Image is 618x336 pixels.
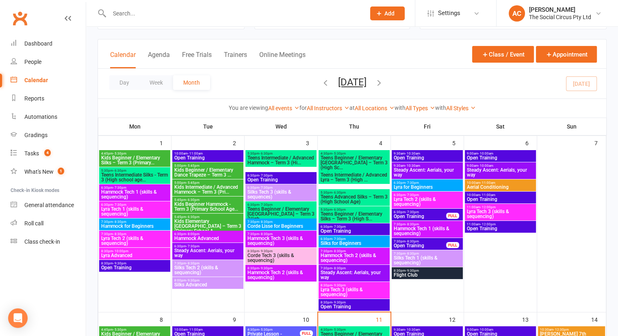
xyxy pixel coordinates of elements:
span: 6:30pm [247,203,315,207]
span: Teens Beginner / Elementary [GEOGRAPHIC_DATA] – Term 3 (High... [247,207,315,221]
div: 8 [160,312,171,326]
span: - 11:00am [480,193,495,197]
button: Agenda [148,51,170,68]
span: Lyra for Beginners [393,185,461,190]
span: - 12:00pm [480,223,496,226]
span: Teens Beginner / Elementary Silks – Term 3 (High S... [320,212,388,221]
span: - 7:30pm [405,193,419,197]
span: 6:30pm [393,210,447,214]
span: - 12:30pm [553,328,569,332]
button: [DATE] [338,76,366,88]
span: 10:30am [540,328,604,332]
span: - 10:00am [478,152,493,155]
span: Hammock for Beginners [101,224,169,229]
div: People [24,59,41,65]
span: Add [384,10,395,17]
span: Silks Tech 3 (skills & sequences) [247,190,315,199]
span: 7:30pm [320,249,388,253]
span: 4:30pm [320,152,388,155]
span: 9:30am [393,152,461,155]
a: Clubworx [10,8,30,28]
span: Open Training [466,155,534,160]
span: - 8:00pm [186,232,199,236]
span: 7:30pm [247,232,315,236]
span: 4:45pm [101,328,169,332]
span: - 5:30pm [113,328,126,332]
span: - 7:30pm [332,237,346,241]
a: Reports [11,89,86,108]
div: Roll call [24,220,43,227]
span: 6:30pm [174,244,242,248]
button: Online Meetings [259,51,306,68]
span: 4:45pm [101,152,169,155]
div: Tasks [24,150,39,157]
span: - 7:30pm [405,181,419,185]
span: 4:30pm [247,328,300,332]
span: 8:30pm [393,269,461,273]
span: Hammock Tech 2 (skills & sequencing) [247,270,315,280]
span: Teens Intermediate / Advanced Lyra – Term 3 (High ... [320,172,388,182]
div: [PERSON_NAME] [529,6,591,13]
div: 1 [160,136,171,149]
div: 3 [306,136,317,149]
span: - 9:30pm [113,262,126,265]
span: 5:00pm [174,181,242,185]
span: - 7:30pm [405,210,419,214]
div: 2 [233,136,244,149]
span: Steady Ascent: Aerials, your way [466,168,534,177]
span: 8:30pm [101,262,169,265]
span: 10:00am [174,152,242,155]
span: - 8:30pm [405,252,419,255]
button: Appointment [536,46,597,63]
span: 9:00am [466,164,534,168]
span: Hammock Advanced [174,236,242,241]
th: Fri [391,118,464,135]
strong: with [395,105,405,111]
div: Reports [24,95,44,102]
span: - 6:30pm [332,208,346,212]
span: 6:30pm [320,237,388,241]
span: - 7:30pm [259,203,273,207]
button: Calendar [110,51,136,68]
div: Class check-in [24,238,60,245]
span: - 6:30pm [332,191,346,194]
span: 5:45pm [174,198,242,202]
span: - 6:30pm [113,169,126,172]
span: Silks Advanced [174,282,242,287]
span: 6:30pm [393,193,461,197]
span: Silks Tech 2 (skills & sequencing) [174,265,242,275]
span: 9:00am [466,328,534,332]
span: 10:00am [466,193,534,197]
th: Mon [98,118,171,135]
a: General attendance kiosk mode [11,196,86,214]
span: - 10:00am [478,328,493,332]
span: Silks Tech 1 (skills & sequencing) [393,255,461,265]
a: Roll call [11,214,86,233]
div: 10 [303,312,317,326]
span: Kids Beginner / Elementary Dance Trapeze – Term 3 ... [174,168,242,177]
span: Silks for Beginners [320,241,388,246]
span: 5:00pm [174,164,242,168]
a: All Locations [355,105,395,111]
span: - 11:00am [188,328,203,332]
a: Tasks 4 [11,144,86,163]
span: Hammock Tech 1 (skills & sequencing) [101,190,169,199]
span: 9:30am [393,328,461,332]
span: - 9:30pm [259,266,273,270]
button: Month [173,75,210,90]
span: - 7:30pm [113,186,126,190]
span: Lyra Tech 1 (skills & sequencing) [101,207,169,216]
div: FULL [446,213,459,219]
span: - 8:30pm [332,266,346,270]
input: Search... [107,8,360,19]
span: - 5:45pm [186,181,199,185]
span: Hammock Tech 1 (skills & sequencing) [393,226,461,236]
span: Hammock Tech 3 (skills & sequencing) [247,236,315,246]
span: Open Training [393,155,461,160]
span: 7:30pm [101,232,169,236]
span: 6:30pm [247,186,315,190]
th: Wed [245,118,318,135]
span: - 12:00pm [480,205,496,209]
span: - 9:30pm [186,279,199,282]
span: - 7:30pm [186,244,199,248]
